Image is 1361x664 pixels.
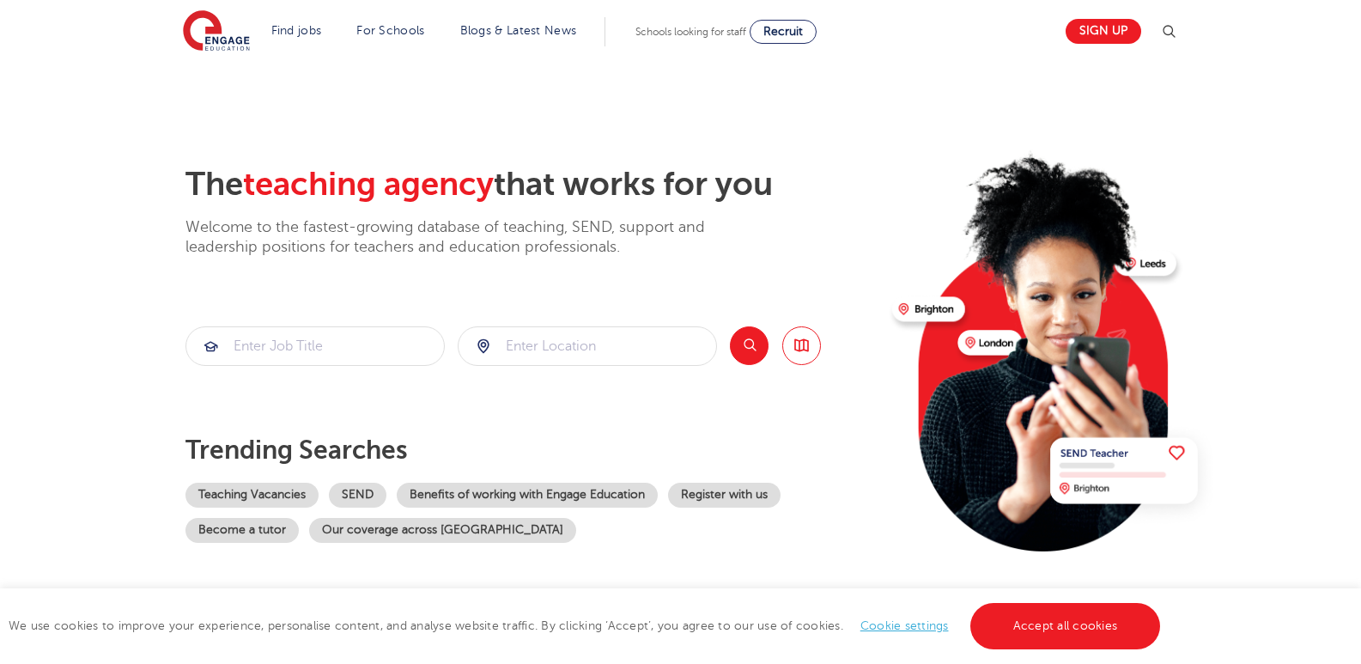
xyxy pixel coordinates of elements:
span: teaching agency [243,166,494,203]
a: Our coverage across [GEOGRAPHIC_DATA] [309,518,576,543]
button: Search [730,326,769,365]
a: Blogs & Latest News [460,24,577,37]
a: Become a tutor [185,518,299,543]
a: For Schools [356,24,424,37]
a: Accept all cookies [970,603,1161,649]
a: Sign up [1066,19,1141,44]
img: Engage Education [183,10,250,53]
a: Register with us [668,483,781,508]
a: SEND [329,483,386,508]
span: Schools looking for staff [635,26,746,38]
h2: The that works for you [185,165,878,204]
span: Recruit [763,25,803,38]
div: Submit [458,326,717,366]
a: Teaching Vacancies [185,483,319,508]
input: Submit [186,327,444,365]
p: Trending searches [185,435,878,466]
div: Submit [185,326,445,366]
span: We use cookies to improve your experience, personalise content, and analyse website traffic. By c... [9,619,1164,632]
a: Find jobs [271,24,322,37]
a: Benefits of working with Engage Education [397,483,658,508]
a: Recruit [750,20,817,44]
p: Welcome to the fastest-growing database of teaching, SEND, support and leadership positions for t... [185,217,752,258]
input: Submit [459,327,716,365]
a: Cookie settings [860,619,949,632]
